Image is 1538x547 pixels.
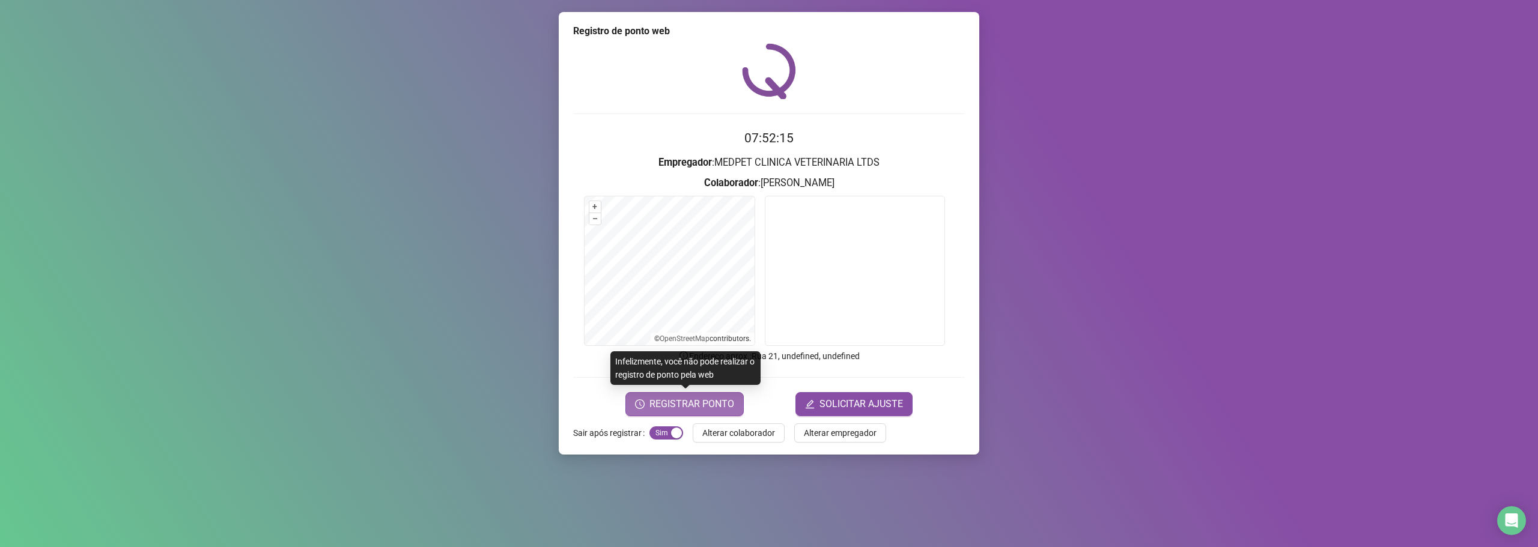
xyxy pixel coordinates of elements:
[795,392,913,416] button: editSOLICITAR AJUSTE
[625,392,744,416] button: REGISTRAR PONTO
[589,213,601,225] button: –
[589,201,601,213] button: +
[704,177,758,189] strong: Colaborador
[573,423,649,443] label: Sair após registrar
[819,397,903,411] span: SOLICITAR AJUSTE
[658,157,712,168] strong: Empregador
[794,423,886,443] button: Alterar empregador
[742,43,796,99] img: QRPoint
[693,423,785,443] button: Alterar colaborador
[804,426,877,440] span: Alterar empregador
[1497,506,1526,535] div: Open Intercom Messenger
[660,334,710,343] a: OpenStreetMap
[573,24,965,38] div: Registro de ponto web
[635,399,645,409] span: clock-circle
[573,175,965,191] h3: : [PERSON_NAME]
[649,397,734,411] span: REGISTRAR PONTO
[573,349,965,363] p: Endereço aprox. : Rua 21, undefined, undefined
[573,155,965,171] h3: : MEDPET CLINICA VETERINARIA LTDS
[702,426,775,440] span: Alterar colaborador
[744,131,794,145] time: 07:52:15
[610,351,761,385] div: Infelizmente, você não pode realizar o registro de ponto pela web
[654,334,751,343] li: © contributors.
[805,399,815,409] span: edit
[678,350,689,361] span: info-circle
